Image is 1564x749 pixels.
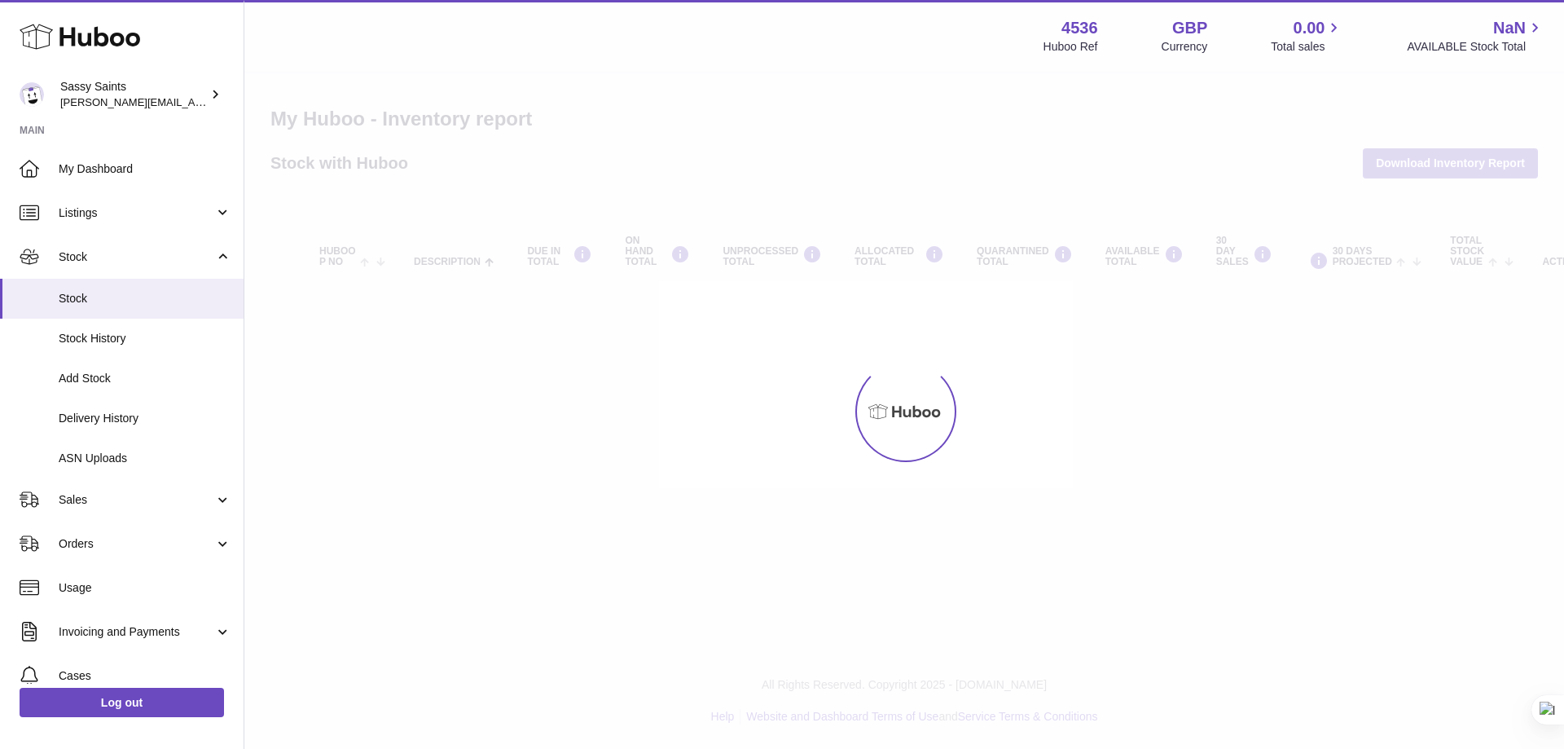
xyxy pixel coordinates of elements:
[59,411,231,426] span: Delivery History
[1172,17,1207,39] strong: GBP
[59,580,231,596] span: Usage
[1493,17,1526,39] span: NaN
[59,451,231,466] span: ASN Uploads
[59,331,231,346] span: Stock History
[59,668,231,684] span: Cases
[20,82,44,107] img: ramey@sassysaints.com
[59,492,214,508] span: Sales
[59,161,231,177] span: My Dashboard
[20,688,224,717] a: Log out
[1162,39,1208,55] div: Currency
[1271,17,1343,55] a: 0.00 Total sales
[1294,17,1325,39] span: 0.00
[1043,39,1098,55] div: Huboo Ref
[59,624,214,640] span: Invoicing and Payments
[59,291,231,306] span: Stock
[60,79,207,110] div: Sassy Saints
[1407,17,1544,55] a: NaN AVAILABLE Stock Total
[1061,17,1098,39] strong: 4536
[1271,39,1343,55] span: Total sales
[59,205,214,221] span: Listings
[59,249,214,265] span: Stock
[60,95,327,108] span: [PERSON_NAME][EMAIL_ADDRESS][DOMAIN_NAME]
[59,371,231,386] span: Add Stock
[1407,39,1544,55] span: AVAILABLE Stock Total
[59,536,214,552] span: Orders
